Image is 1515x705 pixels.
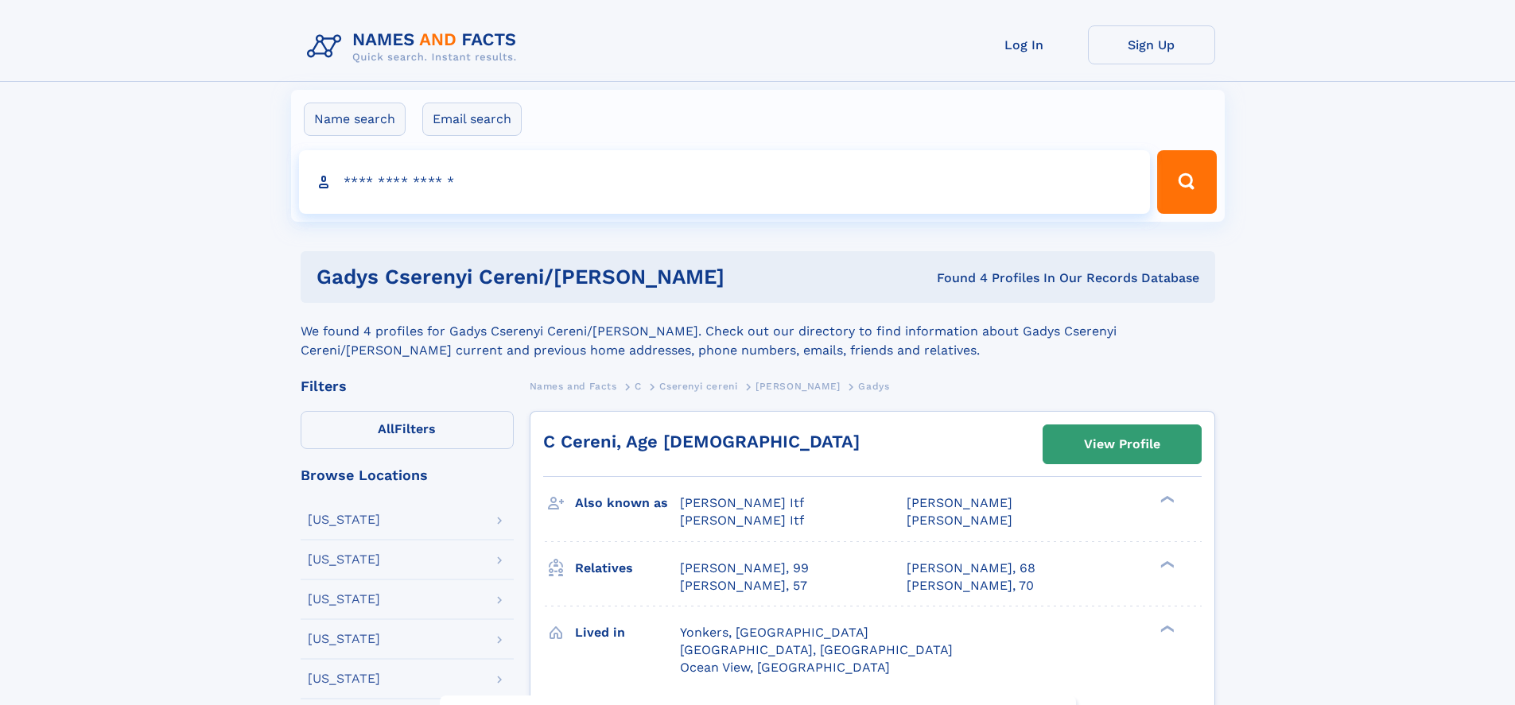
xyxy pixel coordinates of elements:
[1084,426,1160,463] div: View Profile
[1157,150,1216,214] button: Search Button
[756,376,841,396] a: [PERSON_NAME]
[907,577,1034,595] a: [PERSON_NAME], 70
[301,468,514,482] div: Browse Locations
[1156,559,1175,569] div: ❯
[422,103,522,136] label: Email search
[317,267,831,287] h1: Gadys Cserenyi Cereni/[PERSON_NAME]
[308,593,380,606] div: [US_STATE]
[301,411,514,449] label: Filters
[635,381,642,392] span: C
[308,633,380,645] div: [US_STATE]
[575,555,680,582] h3: Relatives
[1088,25,1215,64] a: Sign Up
[543,432,860,451] a: C Cereni, Age [DEMOGRAPHIC_DATA]
[680,495,804,510] span: [PERSON_NAME] Itf
[635,376,642,396] a: C
[530,376,617,396] a: Names and Facts
[299,150,1151,214] input: search input
[680,660,890,675] span: Ocean View, [GEOGRAPHIC_DATA]
[680,560,809,577] a: [PERSON_NAME], 99
[308,553,380,566] div: [US_STATE]
[907,513,1012,528] span: [PERSON_NAME]
[830,269,1199,287] div: Found 4 Profiles In Our Records Database
[301,25,530,68] img: Logo Names and Facts
[659,376,737,396] a: Cserenyi cereni
[907,495,1012,510] span: [PERSON_NAME]
[1043,425,1201,463] a: View Profile
[1156,623,1175,633] div: ❯
[756,381,841,392] span: [PERSON_NAME]
[308,672,380,685] div: [US_STATE]
[680,642,953,657] span: [GEOGRAPHIC_DATA], [GEOGRAPHIC_DATA]
[1156,494,1175,505] div: ❯
[378,421,394,436] span: All
[301,303,1215,360] div: We found 4 profiles for Gadys Cserenyi Cereni/[PERSON_NAME]. Check out our directory to find info...
[301,379,514,393] div: Filters
[961,25,1088,64] a: Log In
[858,381,889,392] span: Gadys
[680,577,807,595] a: [PERSON_NAME], 57
[304,103,406,136] label: Name search
[680,513,804,528] span: [PERSON_NAME] Itf
[907,560,1035,577] a: [PERSON_NAME], 68
[659,381,737,392] span: Cserenyi cereni
[680,625,868,640] span: Yonkers, [GEOGRAPHIC_DATA]
[308,513,380,526] div: [US_STATE]
[575,619,680,646] h3: Lived in
[575,490,680,517] h3: Also known as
